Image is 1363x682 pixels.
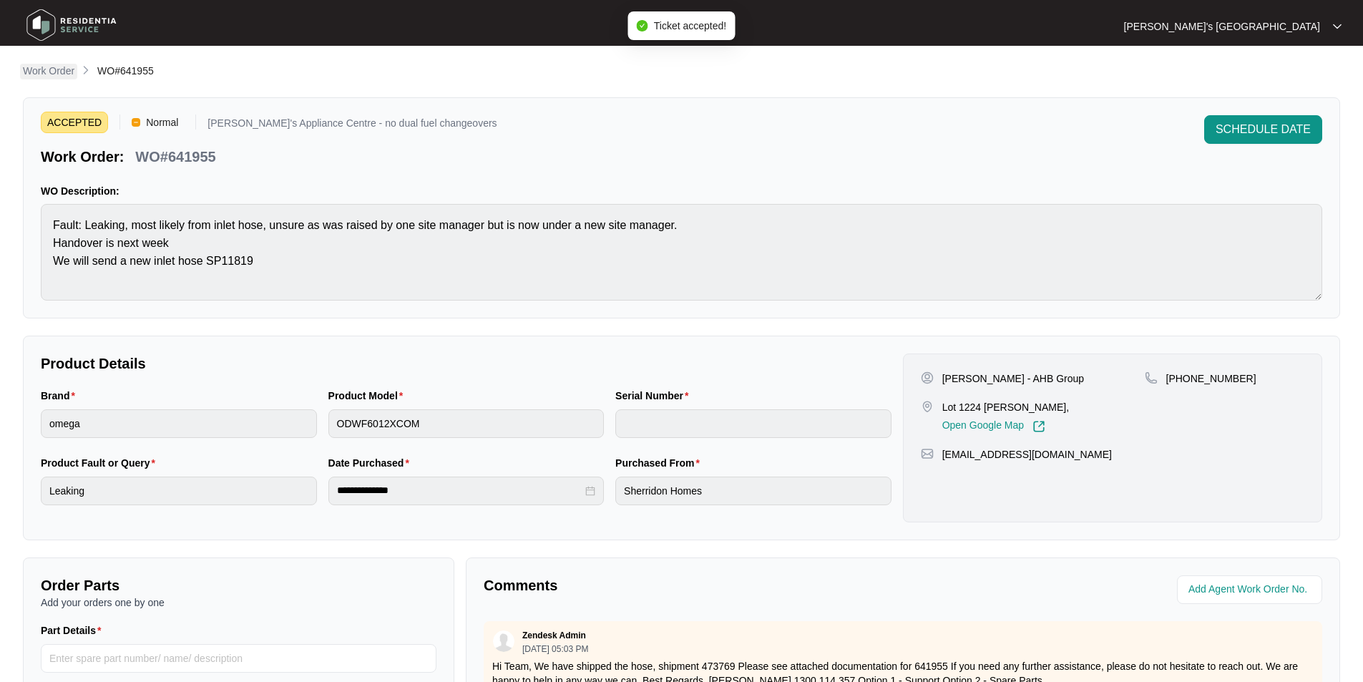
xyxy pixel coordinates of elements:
[140,112,184,133] span: Normal
[1333,23,1342,30] img: dropdown arrow
[41,456,161,470] label: Product Fault or Query
[135,147,215,167] p: WO#641955
[41,389,81,403] label: Brand
[1032,420,1045,433] img: Link-External
[41,147,124,167] p: Work Order:
[41,575,436,595] p: Order Parts
[41,409,317,438] input: Brand
[328,389,409,403] label: Product Model
[615,409,891,438] input: Serial Number
[21,4,122,47] img: residentia service logo
[493,630,514,652] img: user.svg
[1188,581,1314,598] input: Add Agent Work Order No.
[1166,371,1256,386] p: [PHONE_NUMBER]
[942,400,1069,414] p: Lot 1224 [PERSON_NAME],
[942,447,1112,462] p: [EMAIL_ADDRESS][DOMAIN_NAME]
[41,204,1322,301] textarea: Fault: Leaking, most likely from inlet hose, unsure as was raised by one site manager but is now ...
[41,595,436,610] p: Add your orders one by one
[328,456,415,470] label: Date Purchased
[522,630,586,641] p: Zendesk Admin
[522,645,588,653] p: [DATE] 05:03 PM
[41,644,436,673] input: Part Details
[921,371,934,384] img: user-pin
[921,400,934,413] img: map-pin
[20,64,77,79] a: Work Order
[1124,19,1320,34] p: [PERSON_NAME]'s [GEOGRAPHIC_DATA]
[328,409,605,438] input: Product Model
[80,64,92,76] img: chevron-right
[615,456,705,470] label: Purchased From
[615,389,694,403] label: Serial Number
[637,20,648,31] span: check-circle
[23,64,74,78] p: Work Order
[942,420,1045,433] a: Open Google Map
[97,65,154,77] span: WO#641955
[41,354,891,374] p: Product Details
[41,623,107,638] label: Part Details
[484,575,893,595] p: Comments
[1216,121,1311,138] span: SCHEDULE DATE
[41,184,1322,198] p: WO Description:
[615,477,891,505] input: Purchased From
[207,118,497,133] p: [PERSON_NAME]'s Appliance Centre - no dual fuel changeovers
[41,477,317,505] input: Product Fault or Query
[337,483,583,498] input: Date Purchased
[41,112,108,133] span: ACCEPTED
[1145,371,1158,384] img: map-pin
[921,447,934,460] img: map-pin
[1204,115,1322,144] button: SCHEDULE DATE
[942,371,1084,386] p: [PERSON_NAME] - AHB Group
[654,20,726,31] span: Ticket accepted!
[132,118,140,127] img: Vercel Logo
